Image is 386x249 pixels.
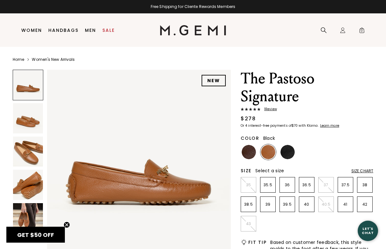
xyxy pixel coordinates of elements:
[13,57,24,62] a: Home
[241,202,256,207] p: 38.5
[358,227,378,235] div: Let's Chat
[32,57,75,62] a: Women's New Arrivals
[17,231,54,239] span: GET $50 OFF
[241,182,256,188] p: 35
[102,28,115,33] a: Sale
[241,107,373,112] a: 1Review
[319,182,334,188] p: 37
[64,222,70,228] button: Close teaser
[13,170,43,200] img: The Pastoso Signature
[260,107,277,111] span: 1 Review
[357,182,372,188] p: 38
[85,28,96,33] a: Men
[241,136,259,141] h2: Color
[13,103,43,133] img: The Pastoso Signature
[280,145,295,159] img: Black
[48,28,79,33] a: Handbags
[6,227,65,243] div: GET $50 OFFClose teaser
[292,123,298,128] klarna-placement-style-amount: $70
[263,135,275,141] span: Black
[280,202,295,207] p: 39.5
[320,124,339,128] a: Learn more
[241,70,373,105] h1: The Pastoso Signature
[319,202,334,207] p: 40.5
[359,28,365,35] span: 0
[280,182,295,188] p: 36
[260,202,275,207] p: 39
[241,115,256,123] div: $278
[299,202,314,207] p: 40
[242,145,256,159] img: Chocolate
[160,25,226,35] img: M.Gemi
[241,221,256,226] p: 43
[338,182,353,188] p: 37.5
[261,145,275,159] img: Tan
[21,28,42,33] a: Women
[299,182,314,188] p: 36.5
[255,167,284,174] span: Select a size
[351,168,373,174] div: Size Chart
[13,203,43,233] img: The Pastoso Signature
[241,168,252,173] h2: Size
[202,75,226,86] div: NEW
[13,137,43,167] img: The Pastoso Signature
[320,123,339,128] klarna-placement-style-cta: Learn more
[357,202,372,207] p: 42
[260,182,275,188] p: 35.5
[338,202,353,207] p: 41
[241,123,292,128] klarna-placement-style-body: Or 4 interest-free payments of
[248,240,266,245] h2: Fit Tip
[299,123,319,128] klarna-placement-style-body: with Klarna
